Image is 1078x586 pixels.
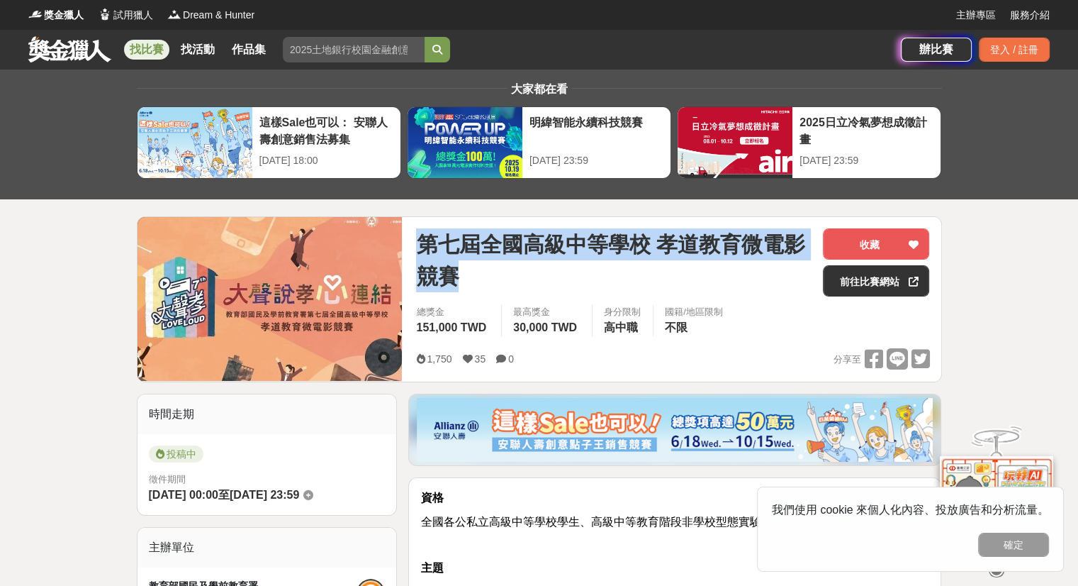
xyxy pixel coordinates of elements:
[149,474,186,485] span: 徵件期間
[226,40,271,60] a: 作品集
[799,153,933,168] div: [DATE] 23:59
[427,353,451,365] span: 1,750
[259,114,393,146] div: 這樣Sale也可以： 安聯人壽創意銷售法募集
[137,394,397,434] div: 時間走期
[44,8,84,23] span: 獎金獵人
[218,489,230,501] span: 至
[823,228,929,260] button: 收藏
[137,106,401,179] a: 這樣Sale也可以： 安聯人壽創意銷售法募集[DATE] 18:00
[167,8,254,23] a: LogoDream & Hunter
[508,353,514,365] span: 0
[940,456,1053,551] img: d2146d9a-e6f6-4337-9592-8cefde37ba6b.png
[475,353,486,365] span: 35
[665,305,723,319] div: 國籍/地區限制
[513,305,580,319] span: 最高獎金
[98,7,112,21] img: Logo
[124,40,169,60] a: 找比賽
[28,8,84,23] a: Logo獎金獵人
[98,8,153,23] a: Logo試用獵人
[175,40,220,60] a: 找活動
[420,492,443,504] strong: 資格
[529,114,663,146] div: 明緯智能永續科技競賽
[417,398,933,462] img: dcc59076-91c0-4acb-9c6b-a1d413182f46.png
[137,528,397,568] div: 主辦單位
[1010,8,1050,23] a: 服務介紹
[113,8,153,23] span: 試用獵人
[28,7,43,21] img: Logo
[677,106,941,179] a: 2025日立冷氣夢想成徵計畫[DATE] 23:59
[167,7,181,21] img: Logo
[978,533,1049,557] button: 確定
[799,114,933,146] div: 2025日立冷氣夢想成徵計畫
[137,217,403,381] img: Cover Image
[604,305,641,319] div: 身分限制
[230,489,299,501] span: [DATE] 23:59
[149,489,218,501] span: [DATE] 00:00
[507,83,571,95] span: 大家都在看
[604,321,638,333] span: 高中職
[420,516,817,528] span: 全國各公私立高級中等學校學生、高級中等教育階段非學校型態實驗教育學生。
[259,153,393,168] div: [DATE] 18:00
[979,38,1050,62] div: 登入 / 註冊
[665,321,687,333] span: 不限
[149,446,203,463] span: 投稿中
[183,8,254,23] span: Dream & Hunter
[823,265,929,297] a: 前往比賽網站
[283,37,425,62] input: 2025土地銀行校園金融創意挑戰賽：從你出發 開啟智慧金融新頁
[416,321,486,333] span: 151,000 TWD
[956,8,996,23] a: 主辦專區
[513,321,577,333] span: 30,000 TWD
[772,504,1049,516] span: 我們使用 cookie 來個人化內容、投放廣告和分析流量。
[901,38,972,62] a: 辦比賽
[407,106,671,179] a: 明緯智能永續科技競賽[DATE] 23:59
[420,562,443,574] strong: 主題
[833,349,860,370] span: 分享至
[529,153,663,168] div: [DATE] 23:59
[416,228,812,292] span: 第七屆全國高級中等學校 孝道教育微電影競賽
[416,305,490,319] span: 總獎金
